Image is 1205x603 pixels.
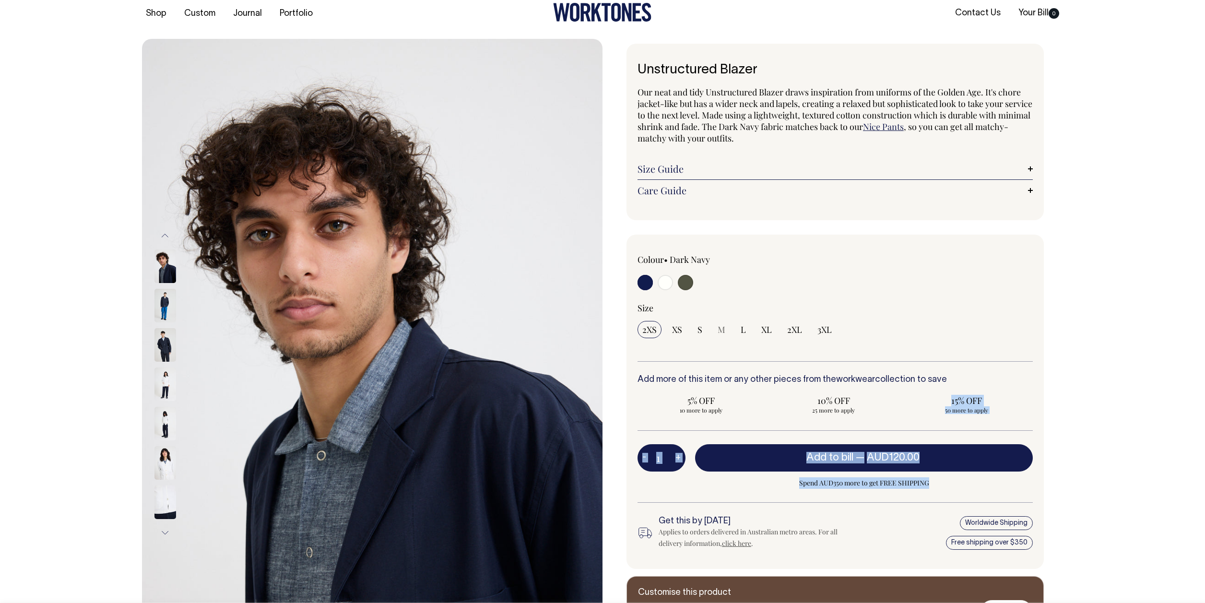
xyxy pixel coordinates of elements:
div: Colour [638,254,796,265]
span: 10% OFF [775,395,893,406]
input: XS [667,321,687,338]
span: 15% OFF [908,395,1025,406]
span: 3XL [817,324,832,335]
span: 50 more to apply [908,406,1025,414]
span: 10 more to apply [642,406,760,414]
span: Spend AUD350 more to get FREE SHIPPING [695,477,1033,489]
a: Custom [180,6,219,22]
span: S [697,324,702,335]
label: Dark Navy [670,254,710,265]
h6: Customise this product [638,588,792,598]
input: 10% OFF 25 more to apply [770,392,898,417]
span: 0 [1049,8,1059,19]
input: XL [756,321,777,338]
input: M [713,321,730,338]
span: AUD120.00 [867,453,920,462]
span: XL [761,324,772,335]
div: Applies to orders delivered in Australian metro areas. For all delivery information, . [659,526,853,549]
button: - [638,449,651,468]
img: off-white [154,446,176,480]
img: off-white [154,367,176,401]
h6: Get this by [DATE] [659,517,853,526]
input: 5% OFF 10 more to apply [638,392,765,417]
a: Care Guide [638,185,1033,196]
input: S [693,321,707,338]
a: Journal [229,6,266,22]
span: Add to bill [806,453,853,462]
span: 2XS [642,324,657,335]
a: click here [722,539,751,548]
button: Next [158,522,172,544]
input: 2XL [782,321,807,338]
span: 2XL [787,324,802,335]
img: off-white [154,407,176,440]
span: 25 more to apply [775,406,893,414]
img: off-white [154,485,176,519]
span: — [856,453,922,462]
img: dark-navy [154,328,176,362]
span: , so you can get all matchy-matchy with your outfits. [638,121,1008,144]
a: workwear [836,376,875,384]
a: Portfolio [276,6,317,22]
img: dark-navy [154,289,176,322]
button: Previous [158,225,172,247]
a: Nice Pants [863,121,904,132]
button: + [671,449,685,468]
a: Your Bill0 [1015,5,1063,21]
input: 3XL [813,321,837,338]
span: 5% OFF [642,395,760,406]
span: M [718,324,725,335]
div: Size [638,302,1033,314]
input: 2XS [638,321,662,338]
span: Our neat and tidy Unstructured Blazer draws inspiration from uniforms of the Golden Age. It's cho... [638,86,1032,132]
span: XS [672,324,682,335]
a: Size Guide [638,163,1033,175]
span: L [741,324,746,335]
img: dark-navy [154,249,176,283]
span: • [664,254,668,265]
button: Add to bill —AUD120.00 [695,444,1033,471]
input: 15% OFF 50 more to apply [903,392,1030,417]
a: Shop [142,6,170,22]
a: Contact Us [951,5,1004,21]
input: L [736,321,751,338]
h6: Add more of this item or any other pieces from the collection to save [638,375,1033,385]
h1: Unstructured Blazer [638,63,1033,78]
